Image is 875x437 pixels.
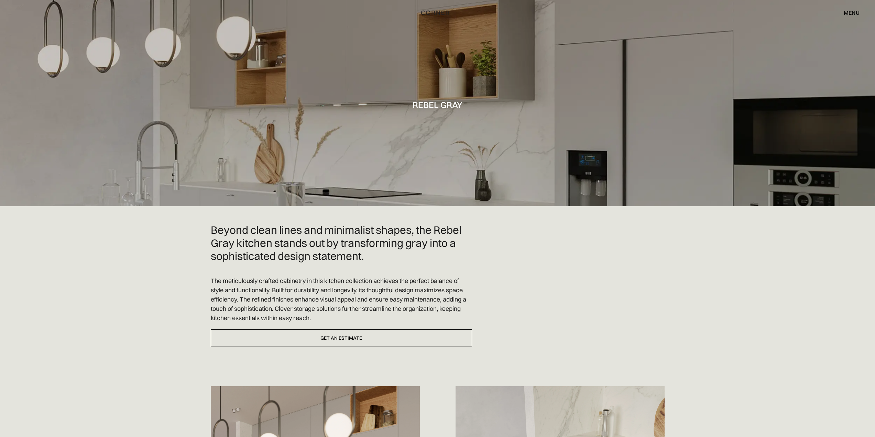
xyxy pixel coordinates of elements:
[211,223,472,262] h2: Beyond clean lines and minimalist shapes, the Rebel Gray kitchen stands out by transforming gray ...
[413,100,462,109] h1: Rebel Gray
[405,8,470,17] a: home
[211,276,472,323] p: The meticulously crafted cabinetry in this kitchen collection achieves the perfect balance of sty...
[837,7,860,19] div: menu
[844,10,860,15] div: menu
[211,329,472,347] a: Get an estimate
